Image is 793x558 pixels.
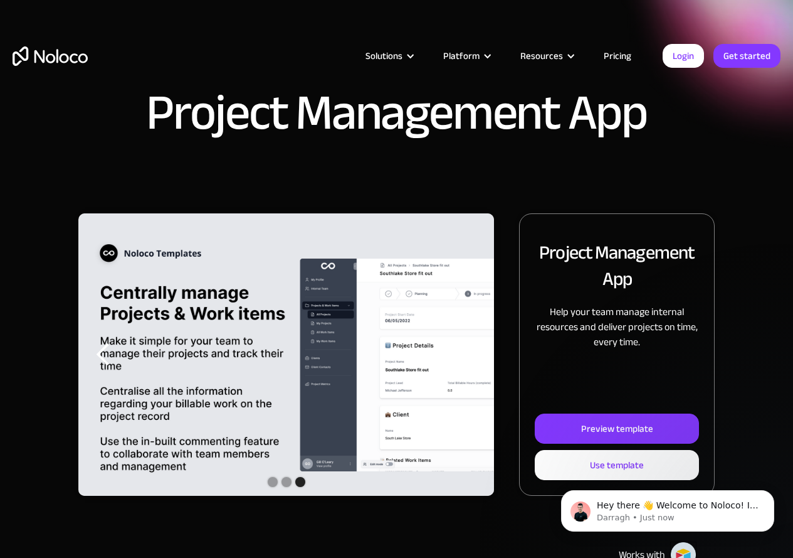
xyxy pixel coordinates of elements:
div: carousel [78,213,494,496]
div: Solutions [350,48,428,64]
h2: Project Management App [535,239,699,292]
h1: Project Management App [146,88,647,138]
p: Help your team manage internal resources and deliver projects on time, every time. [535,304,699,350]
a: Login [663,44,704,68]
a: home [13,46,88,66]
iframe: Intercom notifications message [542,464,793,552]
div: Show slide 3 of 3 [295,477,305,487]
div: Solutions [365,48,402,64]
div: Show slide 2 of 3 [281,477,291,487]
div: Platform [443,48,480,64]
div: previous slide [78,213,129,496]
a: Preview template [535,414,699,444]
div: Platform [428,48,505,64]
div: Preview template [581,421,653,437]
div: Show slide 1 of 3 [268,477,278,487]
a: Use template [535,450,699,480]
a: Pricing [588,48,647,64]
div: Use template [590,457,644,473]
div: next slide [444,213,494,496]
div: Resources [520,48,563,64]
div: Resources [505,48,588,64]
a: Get started [713,44,780,68]
div: 3 of 3 [78,213,494,496]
